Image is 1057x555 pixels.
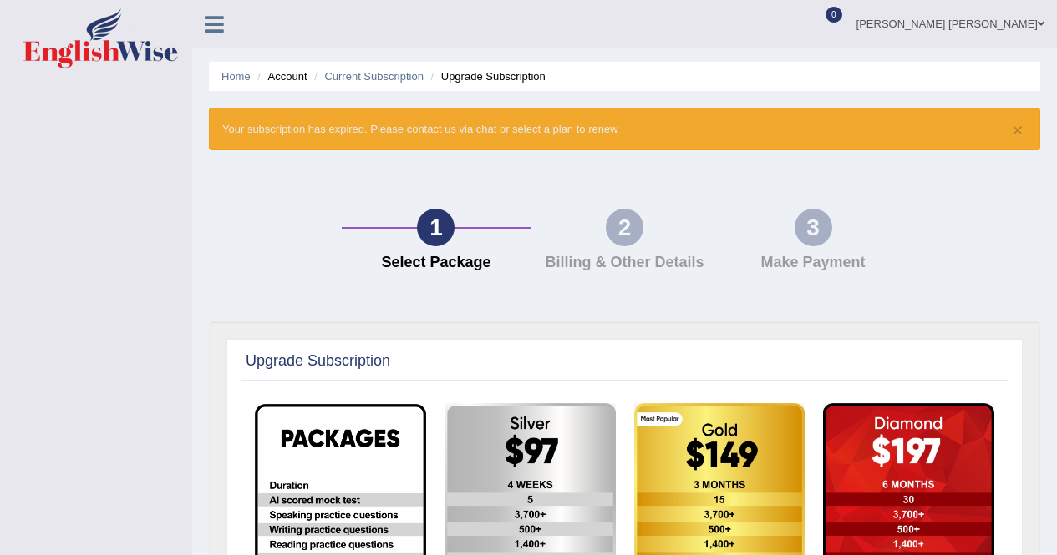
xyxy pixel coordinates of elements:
div: 2 [606,209,643,246]
div: Your subscription has expired. Please contact us via chat or select a plan to renew [209,108,1040,150]
h4: Billing & Other Details [539,255,711,271]
div: 3 [795,209,832,246]
h4: Select Package [350,255,522,271]
a: Current Subscription [324,70,424,83]
li: Account [253,68,307,84]
button: × [1013,121,1023,139]
h2: Upgrade Subscription [246,353,390,370]
span: 0 [826,7,842,23]
h4: Make Payment [727,255,899,271]
a: Home [221,70,251,83]
li: Upgrade Subscription [427,68,546,84]
div: 1 [417,209,455,246]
